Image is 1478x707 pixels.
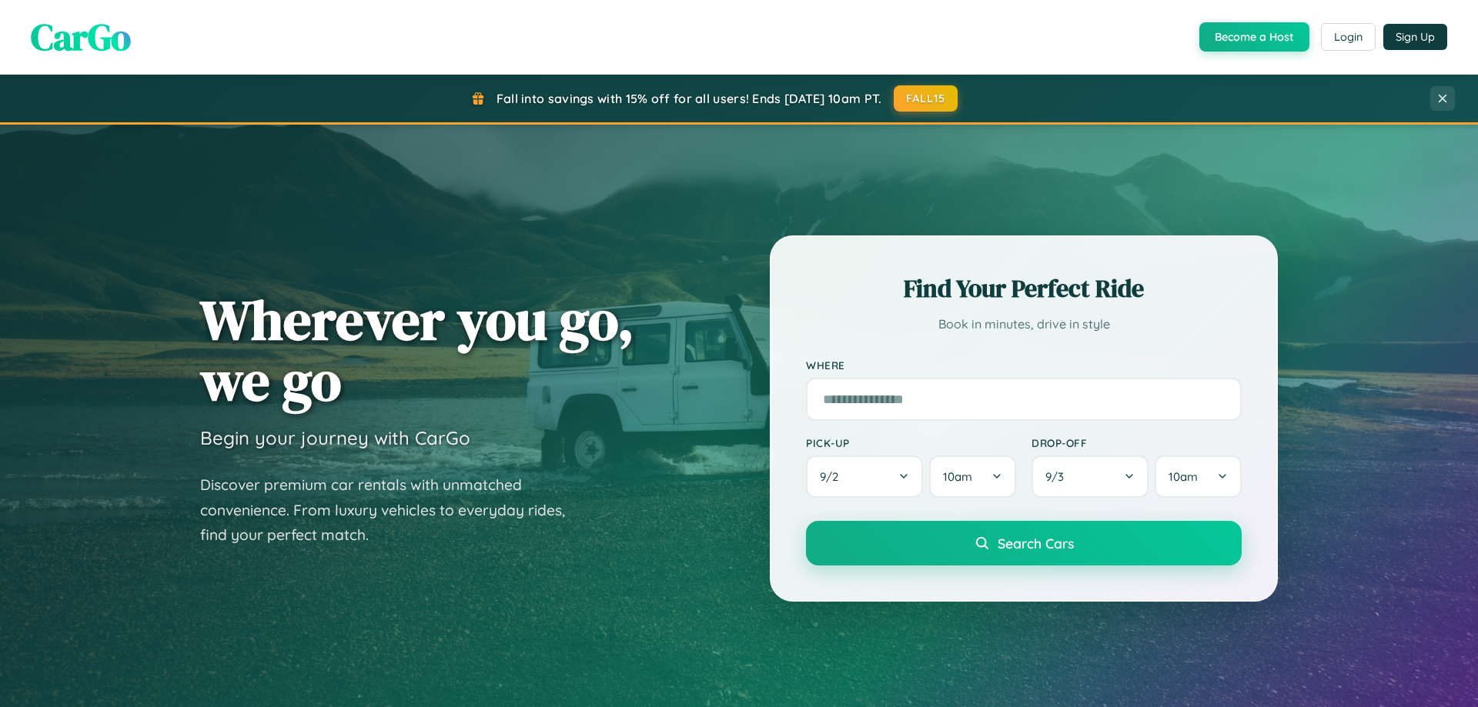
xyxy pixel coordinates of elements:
[1032,436,1242,449] label: Drop-off
[806,455,923,498] button: 9/2
[1383,24,1447,50] button: Sign Up
[1045,469,1072,484] span: 9 / 3
[806,521,1242,565] button: Search Cars
[200,426,470,449] h3: Begin your journey with CarGo
[1155,455,1242,498] button: 10am
[929,455,1016,498] button: 10am
[806,359,1242,372] label: Where
[1032,455,1149,498] button: 9/3
[894,85,958,112] button: FALL15
[200,472,585,548] p: Discover premium car rentals with unmatched convenience. From luxury vehicles to everyday rides, ...
[806,313,1242,335] p: Book in minutes, drive in style
[1321,23,1376,51] button: Login
[31,12,131,62] span: CarGo
[806,436,1016,449] label: Pick-up
[998,535,1074,552] span: Search Cars
[497,91,882,106] span: Fall into savings with 15% off for all users! Ends [DATE] 10am PT.
[943,469,972,484] span: 10am
[806,272,1242,305] h2: Find Your Perfect Ride
[820,469,846,484] span: 9 / 2
[1199,22,1309,52] button: Become a Host
[1169,469,1198,484] span: 10am
[200,289,634,411] h1: Wherever you go, we go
